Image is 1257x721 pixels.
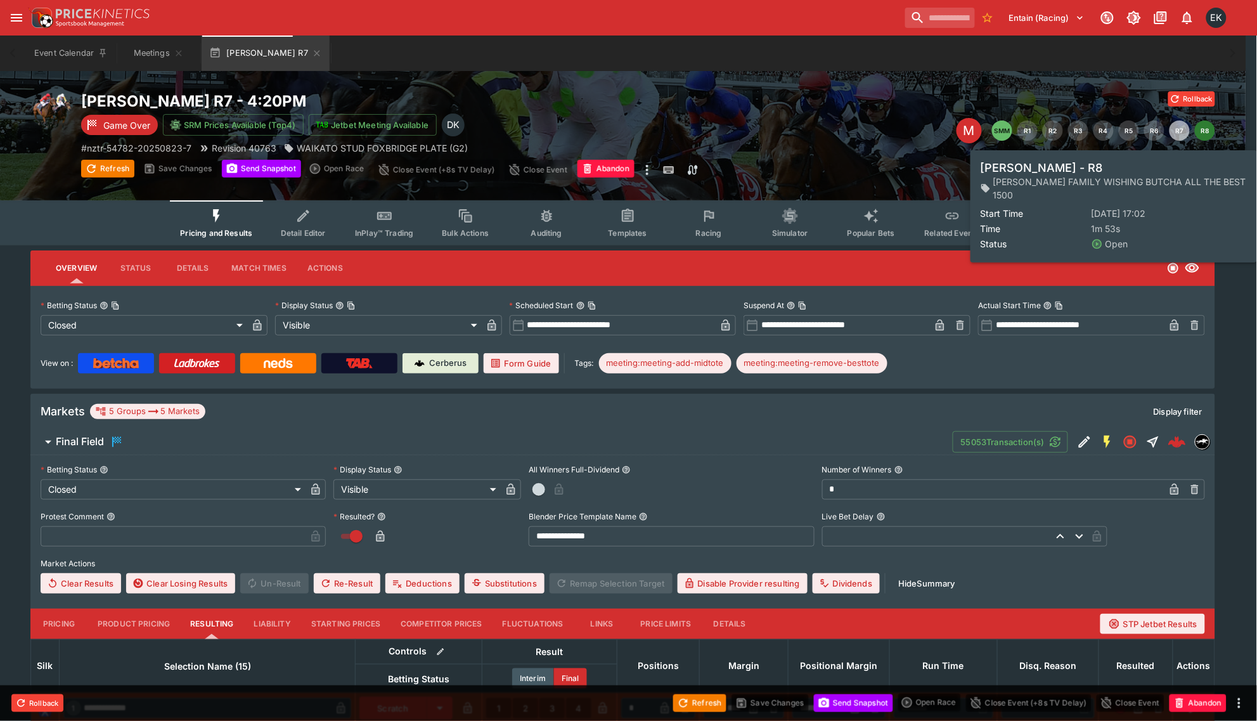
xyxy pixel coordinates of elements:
p: Auto-Save [1170,164,1209,177]
button: Select Tenant [1002,8,1092,28]
div: Dabin Kim [442,114,465,136]
th: Resulted [1099,639,1173,692]
span: Un-Result [240,573,308,594]
button: R7 [1170,120,1190,141]
th: Silk [31,639,60,692]
button: Copy To Clipboard [111,301,120,310]
button: Rollback [1168,91,1215,107]
div: Betting Target: cerberus [737,353,887,373]
button: Clear Results [41,573,121,594]
button: Pricing [30,609,87,639]
button: Display filter [1146,401,1210,422]
div: Event type filters [170,200,1075,245]
p: Betting Status [41,464,97,475]
label: Market Actions [41,554,1205,573]
button: Abandon [577,160,635,178]
th: Margin [700,639,789,692]
button: Liability [244,609,301,639]
p: Revision 40763 [212,141,276,155]
img: Betcha [93,358,139,368]
th: Controls [356,639,482,664]
p: Resulted? [333,511,375,522]
span: Mark an event as closed and abandoned. [1170,696,1227,708]
button: R8 [1195,120,1215,141]
button: [PERSON_NAME] R7 [202,36,330,71]
span: Mark an event as closed and abandoned. [577,162,635,174]
button: Documentation [1149,6,1172,29]
span: InPlay™ Trading [355,228,413,238]
div: Closed [41,315,247,335]
span: Detail Editor [281,228,326,238]
button: R4 [1093,120,1114,141]
button: Copy To Clipboard [347,301,356,310]
button: Links [574,609,631,639]
button: HideSummary [891,573,963,594]
button: Disable Provider resulting [678,573,808,594]
img: logo-cerberus--red.svg [1168,433,1186,451]
svg: Closed [1123,434,1138,450]
span: Re-Result [314,573,380,594]
div: nztr [1195,434,1210,450]
th: Disq. Reason [998,639,1099,692]
button: Straight [1142,431,1164,453]
p: WAIKATO STUD FOXBRIDGE PLATE (G2) [297,141,468,155]
button: Interim [512,668,554,689]
button: Refresh [673,694,726,712]
div: Start From [1029,160,1215,180]
button: Match Times [221,253,297,283]
svg: Closed [1167,262,1180,275]
button: Copy To Clipboard [588,301,596,310]
h6: Final Field [56,435,104,448]
button: Abandon [1170,694,1227,712]
span: meeting:meeting-add-midtote [599,357,732,370]
span: Pricing and Results [180,228,252,238]
p: Protest Comment [41,511,104,522]
p: Number of Winners [822,464,892,475]
th: Positional Margin [789,639,890,692]
button: SMM [992,120,1012,141]
img: Neds [264,358,292,368]
button: Details [164,253,221,283]
button: Substitutions [465,573,545,594]
button: Competitor Prices [390,609,493,639]
button: Price Limits [631,609,702,639]
p: Blender Price Template Name [529,511,636,522]
div: split button [898,694,961,711]
div: Visible [275,315,482,335]
div: Emily Kim [1206,8,1227,28]
p: Betting Status [41,300,97,311]
span: Popular Bets [848,228,895,238]
a: 66efcea2-cc8c-46dc-ba5f-8224083db30b [1164,429,1190,455]
button: Starting Prices [301,609,390,639]
img: horse_racing.png [30,91,71,132]
span: Betting Status [374,672,463,687]
a: Form Guide [484,353,559,373]
button: Jetbet Meeting Available [309,114,437,136]
p: Display Status [275,300,333,311]
button: 55053Transaction(s) [953,431,1068,453]
img: TabNZ [346,358,373,368]
button: Product Pricing [87,609,180,639]
button: more [1232,696,1247,711]
p: Game Over [103,119,150,132]
button: R2 [1043,120,1063,141]
img: nztr [1196,435,1209,449]
label: Tags: [575,353,594,373]
button: R3 [1068,120,1088,141]
button: Closed [1119,431,1142,453]
h5: Markets [41,404,85,419]
span: Templates [609,228,647,238]
p: Copy To Clipboard [81,141,191,155]
img: PriceKinetics [56,9,150,18]
p: Actual Start Time [978,300,1041,311]
p: Display Status [333,464,391,475]
p: Suspend At [744,300,784,311]
button: R5 [1119,120,1139,141]
img: jetbet-logo.svg [316,119,328,131]
button: Send Snapshot [222,160,301,178]
button: Copy To Clipboard [798,301,807,310]
button: R6 [1144,120,1164,141]
img: Ladbrokes [174,358,220,368]
p: Override [1111,164,1143,177]
span: Simulator [772,228,808,238]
